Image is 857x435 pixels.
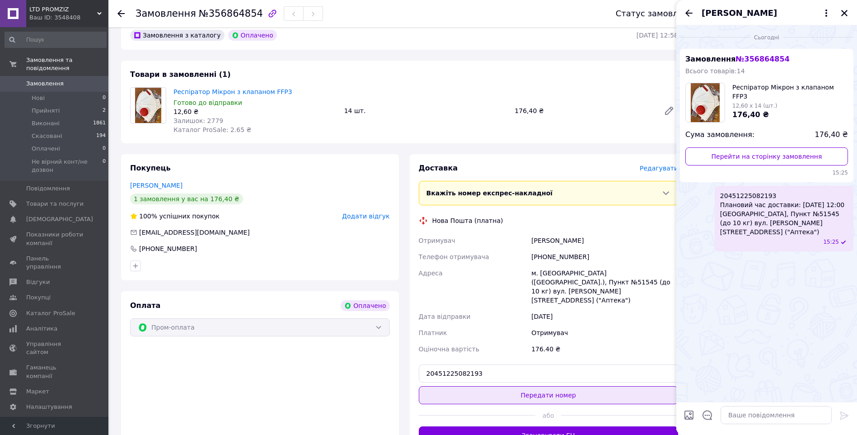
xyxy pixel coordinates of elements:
[130,30,225,41] div: Замовлення з каталогу
[637,32,678,39] time: [DATE] 12:58
[130,164,171,172] span: Покупець
[26,200,84,208] span: Товари та послуги
[26,388,49,396] span: Маркет
[26,293,51,302] span: Покупці
[26,184,70,193] span: Повідомлення
[732,83,848,101] span: Респіратор Мікрон з клапаном FFP3
[419,253,489,260] span: Телефон отримувача
[26,215,93,223] span: [DEMOGRAPHIC_DATA]
[32,119,60,128] span: Виконані
[839,8,850,19] button: Закрити
[135,88,162,123] img: Респіратор Мікрон з клапаном FFP3
[419,237,455,244] span: Отримувач
[685,130,754,140] span: Сума замовлення:
[26,56,108,72] span: Замовлення та повідомлення
[815,130,848,140] span: 176,40 ₴
[732,110,769,119] span: 176,40 ₴
[535,411,561,420] span: або
[32,158,103,174] span: Не вірний конт/не дозвон
[228,30,277,41] div: Оплачено
[29,5,97,14] span: LTD PROMZIZ
[130,182,183,189] a: [PERSON_NAME]
[130,70,231,79] span: Товари в замовленні (1)
[173,126,251,133] span: Каталог ProSale: 2.65 ₴
[685,55,790,63] span: Замовлення
[173,99,242,106] span: Готово до відправки
[732,103,777,109] span: 12,60 x 14 (шт.)
[32,132,62,140] span: Скасовані
[139,213,157,220] span: 100%
[685,147,848,165] a: Перейти на сторінку замовлення
[684,8,694,19] button: Назад
[529,325,680,341] div: Отримувач
[702,7,832,19] button: [PERSON_NAME]
[341,104,511,117] div: 14 шт.
[96,132,106,140] span: 194
[173,88,292,95] a: Респіратор Мікрон з клапаном FFP3
[26,309,75,317] span: Каталог ProSale
[616,9,699,18] div: Статус замовлення
[117,9,125,18] div: Повернутися назад
[529,308,680,325] div: [DATE]
[130,194,243,204] div: 1 замовлення у вас на 176,40 ₴
[660,102,678,120] a: Редагувати
[685,67,745,75] span: Всього товарів: 14
[640,165,678,172] span: Редагувати
[32,94,45,102] span: Нові
[103,158,106,174] span: 0
[5,32,107,48] input: Пошук
[720,191,848,236] span: 20451225082193 Плановий час доставки: [DATE] 12:00 [GEOGRAPHIC_DATA], Пункт №51545 (до 10 кг) вул...
[419,345,479,353] span: Оціночна вартість
[702,7,777,19] span: [PERSON_NAME]
[680,33,853,42] div: 12.08.2025
[32,145,60,153] span: Оплачені
[823,238,839,246] span: 15:25 12.08.2025
[29,14,108,22] div: Ваш ID: 3548408
[130,212,220,221] div: успішних покупок
[419,364,679,383] input: Номер експрес-накладної
[139,229,250,236] span: [EMAIL_ADDRESS][DOMAIN_NAME]
[138,244,198,253] div: [PHONE_NUMBER]
[419,329,447,336] span: Платник
[419,164,458,172] span: Доставка
[26,278,50,286] span: Відгуки
[341,300,389,311] div: Оплачено
[702,409,713,421] button: Відкрити шаблони відповідей
[419,313,471,320] span: Дата відправки
[426,189,553,197] span: Вкажіть номер експрес-накладної
[26,340,84,356] span: Управління сайтом
[511,104,656,117] div: 176,40 ₴
[529,249,680,265] div: [PHONE_NUMBER]
[26,403,72,411] span: Налаштування
[419,270,443,277] span: Адреса
[93,119,106,128] span: 1861
[735,55,789,63] span: № 356864854
[26,231,84,247] span: Показники роботи компанії
[103,145,106,153] span: 0
[419,386,679,404] button: Передати номер
[173,117,223,124] span: Залишок: 2779
[26,325,57,333] span: Аналітика
[103,94,106,102] span: 0
[26,80,64,88] span: Замовлення
[130,301,160,310] span: Оплата
[26,364,84,380] span: Гаманець компанії
[342,213,389,220] span: Додати відгук
[26,255,84,271] span: Панель управління
[685,169,848,177] span: 15:25 12.08.2025
[529,265,680,308] div: м. [GEOGRAPHIC_DATA] ([GEOGRAPHIC_DATA].), Пункт №51545 (до 10 кг) вул. [PERSON_NAME][STREET_ADDR...
[750,34,783,42] span: Сьогодні
[32,107,60,115] span: Прийняті
[103,107,106,115] span: 2
[136,8,196,19] span: Замовлення
[691,83,720,122] img: 3946723872_w100_h100_respirator-mikron-s.jpg
[173,107,337,116] div: 12,60 ₴
[529,232,680,249] div: [PERSON_NAME]
[199,8,263,19] span: №356864854
[430,216,506,225] div: Нова Пошта (платна)
[529,341,680,357] div: 176.40 ₴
